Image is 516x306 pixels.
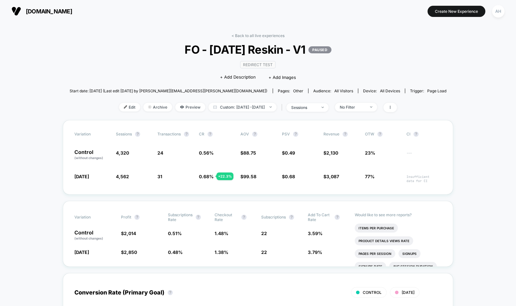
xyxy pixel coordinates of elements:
[199,150,214,156] span: 0.56 %
[74,249,89,255] span: [DATE]
[278,88,303,93] div: Pages:
[282,150,295,156] span: $
[243,174,256,179] span: 99.58
[389,262,437,271] li: Avg Session Duration
[261,231,267,236] span: 22
[355,224,398,233] li: Items Per Purchase
[240,132,249,136] span: AOV
[119,103,140,111] span: Edit
[308,231,322,236] span: 3.59 %
[74,236,103,240] span: (without changes)
[199,174,214,179] span: 0.68 %
[116,132,132,136] span: Sessions
[215,249,228,255] span: 1.38 %
[124,105,127,109] img: edit
[220,74,256,80] span: + Add Description
[323,150,338,156] span: $
[261,249,267,255] span: 22
[323,132,339,136] span: Revenue
[427,88,446,93] span: Page Load
[313,88,353,93] div: Audience:
[121,249,137,255] span: $
[398,249,421,258] li: Signups
[282,174,295,179] span: $
[377,132,383,137] button: ?
[74,212,110,222] span: Variation
[326,174,339,179] span: 3,087
[308,249,322,255] span: 3.79 %
[216,172,233,180] div: + 22.3 %
[340,105,365,110] div: No Filter
[308,212,331,222] span: Add To Cart Rate
[334,88,353,93] span: All Visitors
[243,150,256,156] span: 88.75
[215,231,228,236] span: 1.48 %
[282,132,290,136] span: PSV
[88,43,428,56] span: FO - [DATE] Reskin - V1
[269,75,296,80] span: + Add Images
[293,88,303,93] span: other
[157,174,162,179] span: 31
[402,290,414,295] span: [DATE]
[428,6,485,17] button: Create New Experience
[184,132,189,137] button: ?
[365,174,375,179] span: 77%
[134,215,140,220] button: ?
[148,105,151,109] img: end
[168,249,183,255] span: 0.48 %
[121,231,136,236] span: $
[241,215,247,220] button: ?
[143,103,172,111] span: Archive
[196,215,201,220] button: ?
[124,231,136,236] span: 2,014
[293,132,298,137] button: ?
[335,215,340,220] button: ?
[323,174,339,179] span: $
[406,132,442,137] span: CI
[208,132,213,137] button: ?
[213,105,217,109] img: calendar
[168,231,182,236] span: 0.51 %
[74,132,110,137] span: Variation
[74,230,115,241] p: Control
[121,215,131,219] span: Profit
[240,61,276,68] span: Redirect Test
[363,290,382,295] span: CONTROL
[343,132,348,137] button: ?
[490,5,506,18] button: AH
[175,103,205,111] span: Preview
[26,8,72,15] span: [DOMAIN_NAME]
[124,249,137,255] span: 2,850
[209,103,277,111] span: Custom: [DATE] - [DATE]
[261,215,286,219] span: Subscriptions
[11,6,21,16] img: Visually logo
[199,132,204,136] span: CR
[74,149,110,160] p: Control
[252,132,257,137] button: ?
[74,174,89,179] span: [DATE]
[365,150,375,156] span: 23%
[414,132,419,137] button: ?
[240,174,256,179] span: $
[289,215,294,220] button: ?
[406,175,442,183] span: Insufficient data for CI
[269,106,272,108] img: end
[492,5,505,18] div: AH
[280,103,286,112] span: |
[291,105,317,110] div: sessions
[168,212,193,222] span: Subscriptions Rate
[116,174,129,179] span: 4,562
[157,150,163,156] span: 24
[74,156,103,160] span: (without changes)
[215,212,238,222] span: Checkout Rate
[322,107,324,108] img: end
[410,88,446,93] div: Trigger:
[365,132,400,137] span: OTW
[358,88,405,93] span: Device:
[285,150,295,156] span: 0.49
[355,212,442,217] p: Would like to see more reports?
[355,236,413,245] li: Product Details Views Rate
[370,106,372,108] img: end
[157,132,181,136] span: Transactions
[70,88,267,93] span: Start date: [DATE] (Last edit [DATE] by [PERSON_NAME][EMAIL_ADDRESS][PERSON_NAME][DOMAIN_NAME])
